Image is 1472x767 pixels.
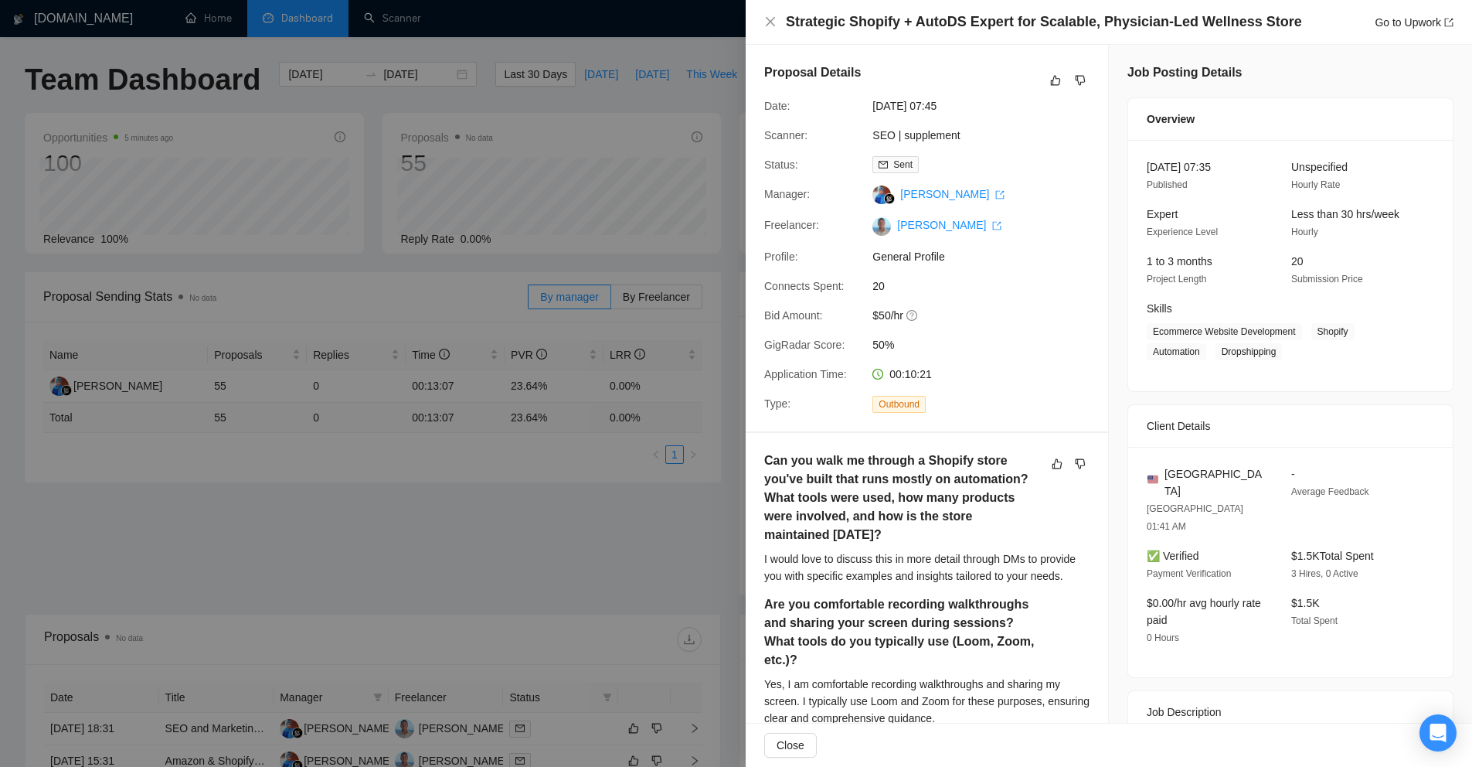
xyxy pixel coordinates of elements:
[1075,458,1086,470] span: dislike
[872,396,926,413] span: Outbound
[764,733,817,758] button: Close
[764,309,823,322] span: Bid Amount:
[764,595,1041,670] h5: Are you comfortable recording walkthroughs and sharing your screen during sessions? What tools do...
[1147,255,1212,268] span: 1 to 3 months
[764,100,790,112] span: Date:
[1291,486,1369,497] span: Average Feedback
[1127,63,1242,82] h5: Job Posting Details
[897,219,1001,231] a: [PERSON_NAME] export
[764,219,819,231] span: Freelancer:
[1291,179,1340,190] span: Hourly Rate
[1147,691,1434,733] div: Job Description
[777,737,804,754] span: Close
[764,129,807,141] span: Scanner:
[1050,74,1061,87] span: like
[1375,16,1453,29] a: Go to Upworkexport
[1291,468,1295,480] span: -
[764,280,845,292] span: Connects Spent:
[1147,597,1261,626] span: $0.00/hr avg hourly rate paid
[1147,302,1172,315] span: Skills
[1071,71,1090,90] button: dislike
[995,190,1005,199] span: export
[764,339,845,351] span: GigRadar Score:
[764,676,1090,727] div: Yes, I am comfortable recording walkthroughs and sharing my screen. I typically use Loom and Zoom...
[1147,323,1302,340] span: Ecommerce Website Development
[1147,405,1434,447] div: Client Details
[906,309,919,322] span: question-circle
[1291,274,1363,285] span: Submission Price
[1444,18,1453,27] span: export
[900,188,1005,200] a: [PERSON_NAME] export
[1164,465,1266,499] span: [GEOGRAPHIC_DATA]
[1147,274,1206,285] span: Project Length
[1291,161,1348,173] span: Unspecified
[1147,343,1206,360] span: Automation
[764,15,777,29] button: Close
[1291,208,1399,220] span: Less than 30 hrs/week
[1147,550,1199,562] span: ✅ Verified
[1147,161,1211,173] span: [DATE] 07:35
[1291,597,1320,609] span: $1.5K
[1046,71,1065,90] button: like
[1048,455,1066,473] button: like
[1052,458,1062,470] span: like
[872,248,1104,265] span: General Profile
[1147,568,1231,579] span: Payment Verification
[872,307,1104,324] span: $50/hr
[1071,455,1090,473] button: dislike
[1147,111,1195,128] span: Overview
[764,188,810,200] span: Manager:
[764,159,798,171] span: Status:
[872,217,891,236] img: c1jqeFJkosNsCODbgqTUYVnq5391ER6myaAXj2DHjMkHNkgnAAJZXJwRysSc1w8bGJ
[764,452,1041,544] h5: Can you walk me through a Shopify store you've built that runs mostly on automation? What tools w...
[893,159,913,170] span: Sent
[1291,568,1358,579] span: 3 Hires, 0 Active
[1291,615,1338,626] span: Total Spent
[1311,323,1355,340] span: Shopify
[1075,74,1086,87] span: dislike
[764,15,777,28] span: close
[1147,503,1243,532] span: [GEOGRAPHIC_DATA] 01:41 AM
[872,369,883,380] span: clock-circle
[1291,227,1318,237] span: Hourly
[764,251,798,263] span: Profile:
[872,278,1104,295] span: 20
[872,129,960,141] a: SEO | supplement
[1291,255,1304,268] span: 20
[872,97,1104,114] span: [DATE] 07:45
[1147,632,1179,643] span: 0 Hours
[889,368,932,380] span: 00:10:21
[879,160,888,169] span: mail
[872,336,1104,353] span: 50%
[992,221,1001,230] span: export
[1419,714,1457,752] div: Open Intercom Messenger
[1147,208,1178,220] span: Expert
[764,368,847,380] span: Application Time:
[1147,474,1158,485] img: 🇺🇸
[764,63,861,82] h5: Proposal Details
[1215,343,1283,360] span: Dropshipping
[764,397,790,410] span: Type:
[1147,227,1218,237] span: Experience Level
[1147,179,1188,190] span: Published
[884,193,895,204] img: gigradar-bm.png
[786,12,1302,32] h4: Strategic Shopify + AutoDS Expert for Scalable, Physician-Led Wellness Store
[764,551,1090,585] div: I would love to discuss this in more detail through DMs to provide you with specific examples and...
[1291,550,1374,562] span: $1.5K Total Spent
